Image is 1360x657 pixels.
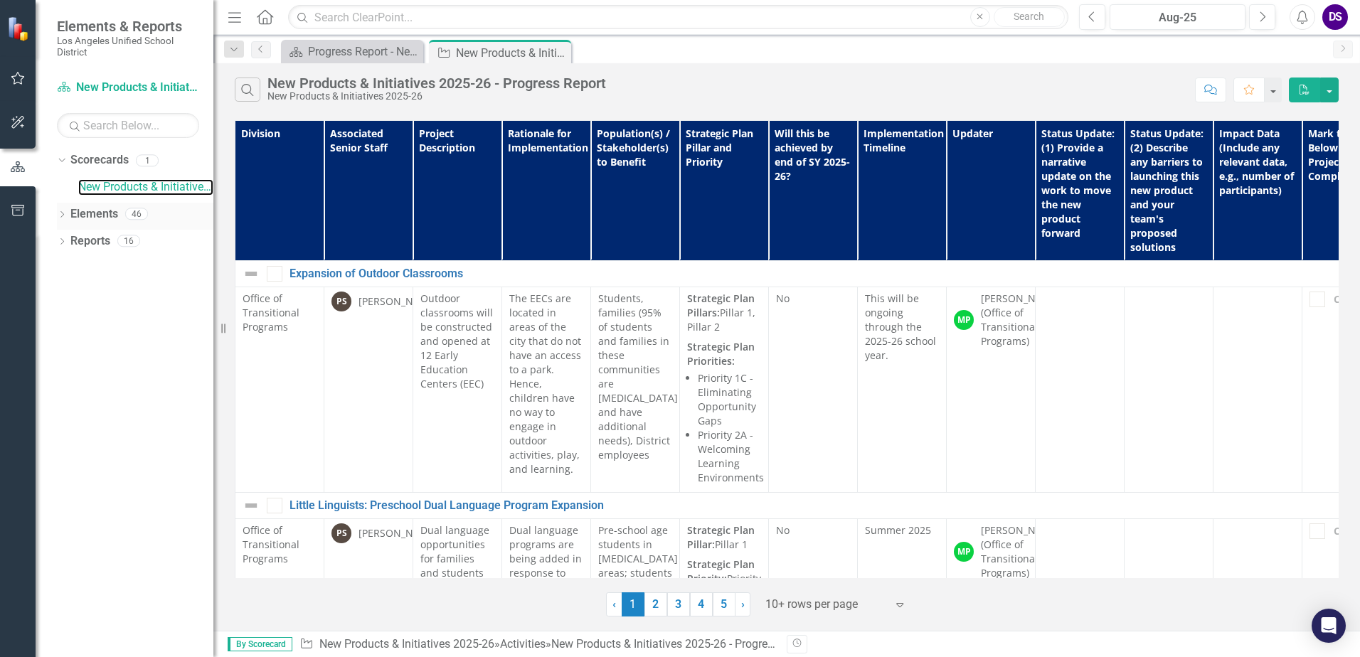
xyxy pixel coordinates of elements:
span: Office of Transitional Programs [243,292,299,333]
p: Outdoor classrooms will be constructed and opened at 12 Early Education Centers (EEC) [420,292,494,391]
a: New Products & Initiatives 2025-26 [78,179,213,196]
div: 1 [136,154,159,166]
strong: Strategic Plan Priority: [687,557,755,585]
a: Progress Report - New Products 2025-26 (Activities) [285,43,420,60]
div: New Products & Initiatives 2025-26 - Progress Report [267,75,606,91]
strong: Strategic Plan Pillars: [687,292,755,319]
a: Activities [500,637,546,651]
div: PS [331,523,351,543]
div: [PERSON_NAME] (Office of Transitional Programs) [981,292,1061,348]
div: » » [299,636,776,653]
span: Office of Transitional Programs [243,523,299,565]
div: MP [954,542,974,562]
div: Open Intercom Messenger [1312,609,1346,643]
span: By Scorecard [228,637,292,651]
a: 4 [690,592,713,616]
img: Not Defined [243,265,260,282]
p: Pillar 1, Pillar 2 [687,292,761,337]
button: Aug-25 [1110,4,1245,30]
div: [PERSON_NAME] (Office of Transitional Programs) [981,523,1061,580]
a: 5 [713,592,735,616]
p: Pillar 1 [687,523,761,555]
a: New Products & Initiatives 2025-26 [57,80,199,96]
img: ClearPoint Strategy [7,16,32,41]
div: New Products & Initiatives 2025-26 [267,91,606,102]
span: No [776,523,790,537]
a: New Products & Initiatives 2025-26 [319,637,494,651]
a: 3 [667,592,690,616]
img: Not Defined [243,497,260,514]
input: Search ClearPoint... [288,5,1068,30]
li: Priority 1C - Eliminating Opportunity Gaps [698,371,761,428]
div: New Products & Initiatives 2025-26 - Progress Report [551,637,814,651]
span: Pre-school age students in [MEDICAL_DATA] areas; students in feeder pattern for the early educati... [598,523,678,636]
div: 46 [125,208,148,220]
input: Search Below... [57,113,199,138]
span: This will be ongoing through the 2025-26 school year. [865,292,936,362]
div: MP [954,310,974,330]
strong: Strategic Plan Pillar: [687,523,755,551]
td: Double-Click to Edit [769,287,858,493]
span: Students, families (95% of students and families in these communities are [MEDICAL_DATA] and have... [598,292,678,461]
button: Search [994,7,1065,27]
span: ‹ [612,597,616,611]
span: Search [1014,11,1044,22]
td: Double-Click to Edit [1213,287,1302,493]
span: The EECs are located in areas of the city that do not have an access to a park. Hence, children h... [509,292,581,476]
a: Scorecards [70,152,129,169]
span: Elements & Reports [57,18,199,35]
button: DS [1322,4,1348,30]
a: Elements [70,206,118,223]
div: Aug-25 [1115,9,1241,26]
div: New Products & Initiatives 2025-26 - Progress Report [456,44,568,62]
a: 2 [644,592,667,616]
span: 1 [622,592,644,616]
td: Double-Click to Edit [1036,287,1125,493]
span: Summer 2025 [865,523,931,537]
a: Reports [70,233,110,250]
div: 16 [117,235,140,247]
p: Priority 1C - Eliminating Opportunity Gaps [687,555,761,643]
span: › [741,597,745,611]
li: Priority 2A - Welcoming Learning Environments [698,428,761,485]
div: PS [331,292,351,311]
div: [PERSON_NAME] [358,294,438,309]
td: Double-Click to Edit [1125,287,1213,493]
div: Progress Report - New Products 2025-26 (Activities) [308,43,420,60]
div: [PERSON_NAME] [358,526,438,540]
p: Dual language opportunities for families and students will be offered at 10 different early educa... [420,523,494,637]
span: No [776,292,790,305]
small: Los Angeles Unified School District [57,35,199,58]
strong: Strategic Plan Priorities: [687,340,755,368]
